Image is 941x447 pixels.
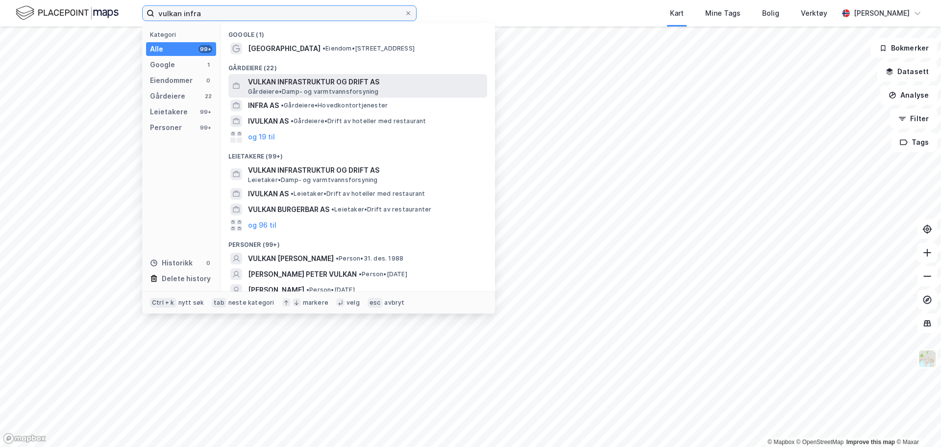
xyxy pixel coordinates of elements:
[871,38,937,58] button: Bokmerker
[248,284,304,296] span: [PERSON_NAME]
[204,77,212,84] div: 0
[248,219,276,231] button: og 96 til
[347,299,360,307] div: velg
[368,298,383,308] div: esc
[331,206,431,213] span: Leietaker • Drift av restauranter
[212,298,226,308] div: tab
[204,92,212,100] div: 22
[291,190,425,198] span: Leietaker • Drift av hoteller med restaurant
[150,59,175,71] div: Google
[846,439,895,446] a: Improve this map
[198,108,212,116] div: 99+
[880,85,937,105] button: Analyse
[891,132,937,152] button: Tags
[178,299,204,307] div: nytt søk
[306,286,309,293] span: •
[359,270,362,278] span: •
[150,106,188,118] div: Leietakere
[248,188,289,200] span: IVULKAN AS
[281,102,284,109] span: •
[248,176,378,184] span: Leietaker • Damp- og varmtvannsforsyning
[877,62,937,81] button: Datasett
[221,23,495,41] div: Google (1)
[150,43,163,55] div: Alle
[150,122,182,133] div: Personer
[384,299,404,307] div: avbryt
[221,233,495,251] div: Personer (99+)
[359,270,407,278] span: Person • [DATE]
[248,43,321,54] span: [GEOGRAPHIC_DATA]
[150,31,216,38] div: Kategori
[801,7,827,19] div: Verktøy
[331,206,334,213] span: •
[198,124,212,131] div: 99+
[150,257,193,269] div: Historikk
[322,45,325,52] span: •
[762,7,779,19] div: Bolig
[198,45,212,53] div: 99+
[336,255,403,263] span: Person • 31. des. 1988
[204,61,212,69] div: 1
[16,4,119,22] img: logo.f888ab2527a4732fd821a326f86c7f29.svg
[150,90,185,102] div: Gårdeiere
[705,7,741,19] div: Mine Tags
[291,117,426,125] span: Gårdeiere • Drift av hoteller med restaurant
[162,273,211,285] div: Delete history
[248,76,483,88] span: VULKAN INFRASTRUKTUR OG DRIFT AS
[796,439,844,446] a: OpenStreetMap
[291,117,294,125] span: •
[281,102,388,109] span: Gårdeiere • Hovedkontortjenester
[248,131,275,143] button: og 19 til
[150,298,176,308] div: Ctrl + k
[248,204,329,215] span: VULKAN BURGERBAR AS
[303,299,328,307] div: markere
[306,286,355,294] span: Person • [DATE]
[221,56,495,74] div: Gårdeiere (22)
[204,259,212,267] div: 0
[854,7,910,19] div: [PERSON_NAME]
[248,268,357,280] span: [PERSON_NAME] PETER VULKAN
[291,190,294,197] span: •
[248,115,289,127] span: IVULKAN AS
[228,299,274,307] div: neste kategori
[322,45,415,53] span: Eiendom • [STREET_ADDRESS]
[890,109,937,129] button: Filter
[670,7,684,19] div: Kart
[248,88,379,96] span: Gårdeiere • Damp- og varmtvannsforsyning
[918,349,937,368] img: Z
[150,75,193,86] div: Eiendommer
[768,439,794,446] a: Mapbox
[248,164,483,176] span: VULKAN INFRASTRUKTUR OG DRIFT AS
[221,145,495,162] div: Leietakere (99+)
[892,400,941,447] iframe: Chat Widget
[154,6,404,21] input: Søk på adresse, matrikkel, gårdeiere, leietakere eller personer
[248,100,279,111] span: INFRA AS
[336,255,339,262] span: •
[3,433,46,444] a: Mapbox homepage
[248,253,334,264] span: VULKAN [PERSON_NAME]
